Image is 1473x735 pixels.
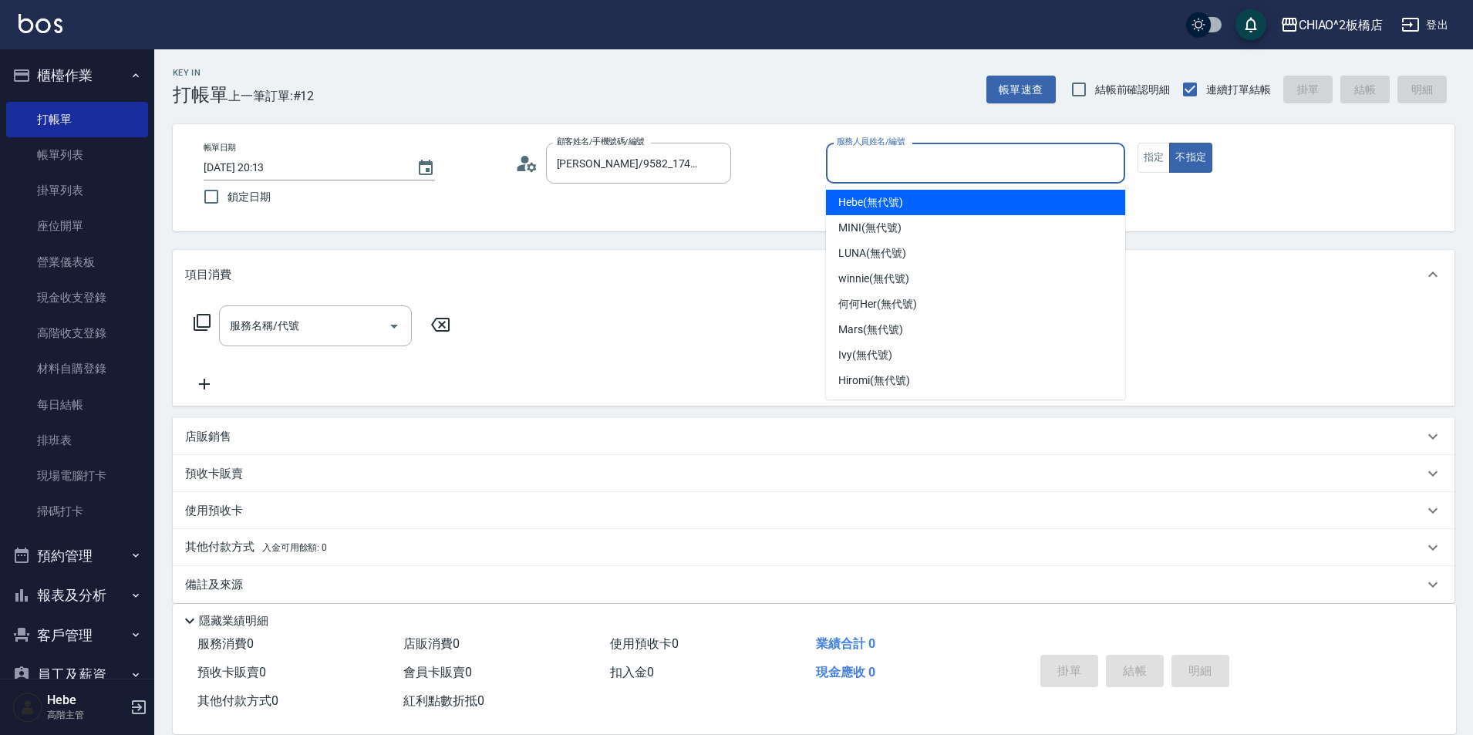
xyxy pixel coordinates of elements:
[403,636,460,651] span: 店販消費 0
[6,536,148,576] button: 預約管理
[6,387,148,423] a: 每日結帳
[185,466,243,482] p: 預收卡販賣
[838,296,917,312] span: 何何Her (無代號)
[19,14,62,33] img: Logo
[185,503,243,519] p: 使用預收卡
[1235,9,1266,40] button: save
[6,280,148,315] a: 現金收支登錄
[47,708,126,722] p: 高階主管
[838,194,903,211] span: Hebe (無代號)
[197,665,266,679] span: 預收卡販賣 0
[228,86,315,106] span: 上一筆訂單:#12
[6,244,148,280] a: 營業儀表板
[6,137,148,173] a: 帳單列表
[228,189,271,205] span: 鎖定日期
[6,458,148,494] a: 現場電腦打卡
[986,76,1056,104] button: 帳單速查
[173,492,1454,529] div: 使用預收卡
[1206,82,1271,98] span: 連續打單結帳
[173,529,1454,566] div: 其他付款方式入金可用餘額: 0
[6,494,148,529] a: 掃碼打卡
[610,665,654,679] span: 扣入金 0
[6,102,148,137] a: 打帳單
[1138,143,1171,173] button: 指定
[1169,143,1212,173] button: 不指定
[204,142,236,153] label: 帳單日期
[407,150,444,187] button: Choose date, selected date is 2025-08-16
[197,636,254,651] span: 服務消費 0
[173,455,1454,492] div: 預收卡販賣
[262,542,328,553] span: 入金可用餘額: 0
[382,314,406,339] button: Open
[47,693,126,708] h5: Hebe
[6,655,148,695] button: 員工及薪資
[6,315,148,351] a: 高階收支登錄
[185,539,327,556] p: 其他付款方式
[197,693,278,708] span: 其他付款方式 0
[403,665,472,679] span: 會員卡販賣 0
[6,351,148,386] a: 材料自購登錄
[6,575,148,615] button: 報表及分析
[816,636,875,651] span: 業績合計 0
[6,173,148,208] a: 掛單列表
[204,155,401,180] input: YYYY/MM/DD hh:mm
[173,418,1454,455] div: 店販銷售
[837,136,905,147] label: 服務人員姓名/編號
[173,84,228,106] h3: 打帳單
[403,693,484,708] span: 紅利點數折抵 0
[185,577,243,593] p: 備註及來源
[6,615,148,656] button: 客戶管理
[185,267,231,283] p: 項目消費
[838,245,906,261] span: LUNA (無代號)
[838,373,909,389] span: Hiromi (無代號)
[185,429,231,445] p: 店販銷售
[6,423,148,458] a: 排班表
[1095,82,1171,98] span: 結帳前確認明細
[1299,15,1384,35] div: CHIAO^2板橋店
[838,271,908,287] span: winnie (無代號)
[173,250,1454,299] div: 項目消費
[173,68,228,78] h2: Key In
[838,322,903,338] span: Mars (無代號)
[199,613,268,629] p: 隱藏業績明細
[816,665,875,679] span: 現金應收 0
[173,566,1454,603] div: 備註及來源
[1395,11,1454,39] button: 登出
[6,56,148,96] button: 櫃檯作業
[557,136,645,147] label: 顧客姓名/手機號碼/編號
[838,220,902,236] span: MINI (無代號)
[838,347,892,363] span: Ivy (無代號)
[610,636,679,651] span: 使用預收卡 0
[6,208,148,244] a: 座位開單
[1274,9,1390,41] button: CHIAO^2板橋店
[12,692,43,723] img: Person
